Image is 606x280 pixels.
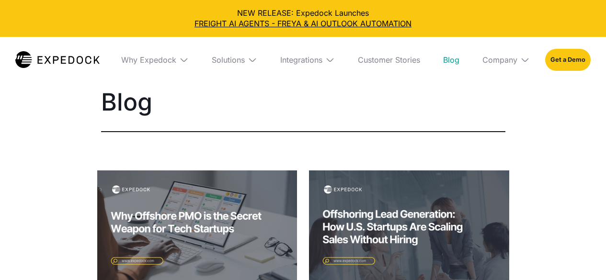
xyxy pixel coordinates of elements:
a: Blog [435,37,467,83]
div: Company [482,55,517,65]
div: Company [475,37,537,83]
div: Solutions [212,55,245,65]
div: Integrations [280,55,322,65]
a: Customer Stories [350,37,428,83]
div: Why Expedock [114,37,196,83]
div: Integrations [273,37,343,83]
h1: Blog [101,90,505,114]
div: NEW RELEASE: Expedock Launches [8,8,598,29]
div: Solutions [204,37,265,83]
div: Why Expedock [121,55,176,65]
a: Get a Demo [545,49,591,71]
a: FREIGHT AI AGENTS - FREYA & AI OUTLOOK AUTOMATION [8,18,598,29]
